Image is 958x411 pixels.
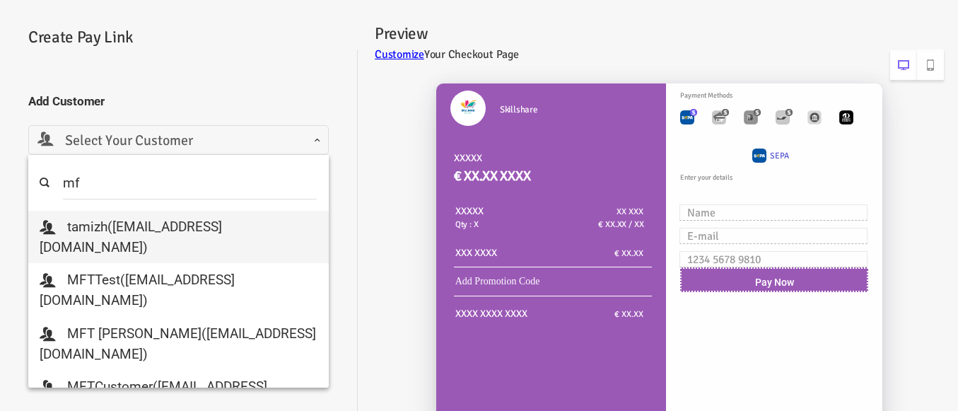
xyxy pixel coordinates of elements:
div: Toolbar with button groups [670,101,884,133]
div: XXXX XXXX XXXX [455,306,550,322]
h2: Your Checkout Page [375,46,944,64]
div: XXXXX [455,204,550,232]
h5: Add Customer [28,92,329,110]
img: ST.png [690,109,697,116]
input: E-mail [679,228,868,244]
img: GOCARDLESS.png [839,110,853,125]
img: Bancontact.png [776,110,790,125]
img: BankTransfer.png [807,110,822,125]
img: Sepa.png [680,110,694,125]
h2: Preview [375,21,944,46]
img: Ideal.png [744,110,758,125]
a: Customize [375,47,424,62]
span: € XX.XX [614,248,643,259]
h2: € XX.XX XXXX [454,166,667,187]
img: ST.png [754,109,761,116]
div: First group [673,101,884,139]
h6: Skillshare [500,103,653,117]
h2: Create Pay Link [28,25,343,50]
li: MFT [PERSON_NAME]([EMAIL_ADDRESS][DOMAIN_NAME]) [28,318,329,370]
label: SEPA [770,146,789,167]
li: tamizh([EMAIL_ADDRESS][DOMAIN_NAME]) [28,211,329,263]
span: Select Your Customer [28,125,329,155]
span: € XX.XX [614,309,643,320]
img: Sepa.png [752,149,766,163]
span: XX XXX [617,207,643,217]
div: Toolbar with button groups [655,108,889,180]
input: 1234 5678 9810 [679,251,868,267]
h2: € XX.XX / XX [553,219,644,231]
input: Name [679,204,868,221]
h6: Enter your details [680,173,875,183]
a: Add Promotion Code [455,276,540,286]
h2: Qty : X [455,219,550,231]
button: Pay Now [680,267,868,292]
div: XXX XXXX [455,245,550,261]
img: CardCollection.png [712,110,726,125]
li: MFTTest([EMAIL_ADDRESS][DOMAIN_NAME]) [28,264,329,316]
img: ST.png [785,109,793,116]
div: XXXXX [454,151,667,187]
span: Select Your Customer [37,130,320,152]
img: ST.png [722,109,729,116]
h6: Payment Methods [680,91,889,101]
